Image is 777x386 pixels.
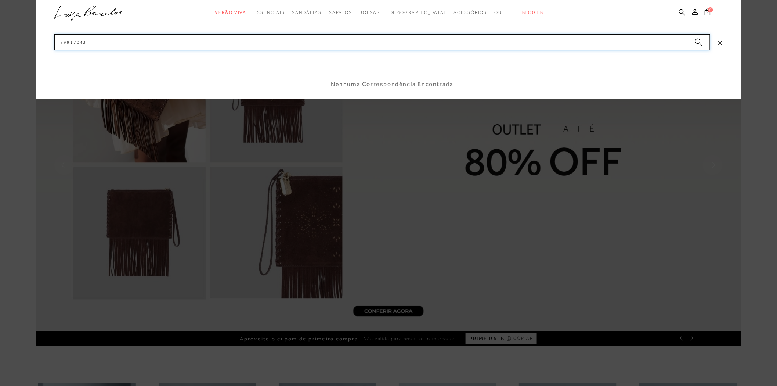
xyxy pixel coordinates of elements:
span: Sandálias [292,10,322,15]
span: Bolsas [359,10,380,15]
span: Acessórios [454,10,487,15]
a: categoryNavScreenReaderText [359,6,380,19]
span: [DEMOGRAPHIC_DATA] [387,10,447,15]
span: Outlet [495,10,515,15]
a: categoryNavScreenReaderText [254,6,285,19]
a: categoryNavScreenReaderText [495,6,515,19]
input: Buscar. [54,34,710,50]
span: 0 [708,7,713,12]
a: noSubCategoriesText [387,6,447,19]
a: categoryNavScreenReaderText [292,6,322,19]
a: categoryNavScreenReaderText [454,6,487,19]
li: Nenhuma Correspondência Encontrada [331,80,453,88]
span: BLOG LB [522,10,543,15]
a: categoryNavScreenReaderText [329,6,352,19]
span: Sapatos [329,10,352,15]
span: Verão Viva [215,10,246,15]
a: categoryNavScreenReaderText [215,6,246,19]
button: 0 [702,8,713,18]
span: Essenciais [254,10,285,15]
a: BLOG LB [522,6,543,19]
